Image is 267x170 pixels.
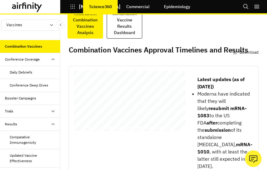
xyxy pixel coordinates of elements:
[5,57,40,62] div: Conference Coverage
[10,153,55,164] div: Updated Vaccine Effectiveness
[197,90,252,170] li: Moderna have indicated that they will likely to the US FDA completing the of its standalone [MEDI...
[209,105,229,111] strong: resubmit
[197,76,245,90] strong: Latest updates (as of [DATE])
[245,150,262,167] button: Ask our analysts
[5,44,42,49] div: Combination Vaccines
[240,49,259,55] p: Download
[57,21,64,29] button: Close Sidebar
[243,2,249,12] button: Search
[5,109,13,114] div: Trials
[5,96,36,101] div: Booster Campaigns
[100,85,181,92] span: 19/influenza Combination
[86,71,168,129] span: This Airfinity report is intended to be used by [PERSON_NAME] at BioNTech SE exclusively. Not for...
[84,130,92,131] span: Private & Co nfidential
[97,85,100,92] span: -
[77,116,99,123] span: [DATE]
[5,121,17,127] div: Results
[77,94,168,101] span: Vaccines’ Approval Timelines,
[77,130,83,131] span: © 2025 Airfinity
[205,127,231,133] strong: submission
[206,120,217,126] strong: after
[111,11,138,36] div: Combination Vaccine Results Dashboard
[77,103,160,110] span: Results, and Future Market
[71,11,99,36] div: Read Latest Combination Vaccines Analysis
[70,2,121,12] button: [MEDICAL_DATA]
[1,19,59,31] button: Vaccines
[10,70,32,75] div: Daily Debriefs
[69,46,248,54] h2: Combination Vaccines Approval Timelines and Results
[10,83,48,88] div: Conference Deep Dives
[77,85,130,92] span: [MEDICAL_DATA]
[89,4,112,9] p: Science360
[10,134,55,145] div: Comparative Immunogenicity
